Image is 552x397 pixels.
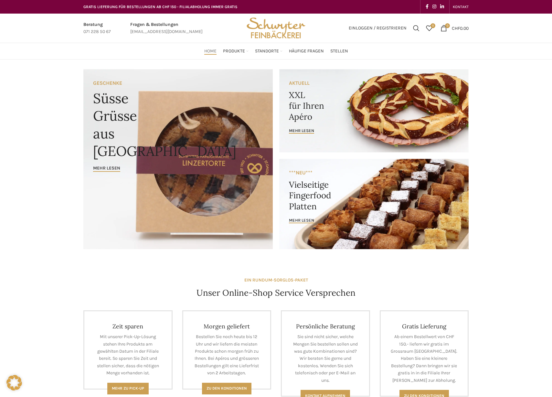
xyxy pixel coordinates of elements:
[423,22,436,35] a: 0
[452,25,469,31] bdi: 0.00
[193,333,261,377] p: Bestellen Sie noch heute bis 12 Uhr und wir liefern die meisten Produkte schon morgen früh zu Ihn...
[204,45,217,58] a: Home
[202,383,251,394] a: Zu den Konditionen
[330,48,348,54] span: Stellen
[193,323,261,330] h4: Morgen geliefert
[83,69,273,249] a: Banner link
[94,333,162,377] p: Mit unserer Pick-Up-Lösung stehen Ihre Produkte am gewählten Datum in der Filiale bereit. So spar...
[244,25,308,30] a: Site logo
[390,333,458,384] p: Ab einem Bestellwert von CHF 150.- liefern wir gratis im Grossraum [GEOGRAPHIC_DATA]. Haben Sie e...
[445,23,450,28] span: 0
[423,22,436,35] div: Meine Wunschliste
[452,25,460,31] span: CHF
[207,386,247,391] span: Zu den Konditionen
[279,159,469,249] a: Banner link
[83,5,238,9] span: GRATIS LIEFERUNG FÜR BESTELLUNGEN AB CHF 150 - FILIALABHOLUNG IMMER GRATIS
[345,22,410,35] a: Einloggen / Registrieren
[438,2,446,11] a: Linkedin social link
[390,323,458,330] h4: Gratis Lieferung
[83,21,111,36] a: Infobox link
[80,45,472,58] div: Main navigation
[204,48,217,54] span: Home
[430,2,438,11] a: Instagram social link
[349,26,407,30] span: Einloggen / Registrieren
[437,22,472,35] a: 0 CHF0.00
[223,48,245,54] span: Produkte
[289,48,324,54] span: Häufige Fragen
[223,45,249,58] a: Produkte
[292,333,359,384] p: Sie sind nicht sicher, welche Mengen Sie bestellen sollen und was gute Kombinationen sind? Wir be...
[450,0,472,13] div: Secondary navigation
[330,45,348,58] a: Stellen
[453,5,469,9] span: KONTAKT
[430,23,435,28] span: 0
[112,386,144,391] span: Mehr zu Pick-Up
[289,45,324,58] a: Häufige Fragen
[279,69,469,152] a: Banner link
[244,14,308,43] img: Bäckerei Schwyter
[292,323,359,330] h4: Persönliche Beratung
[107,383,149,394] a: Mehr zu Pick-Up
[424,2,430,11] a: Facebook social link
[94,323,162,330] h4: Zeit sparen
[196,287,356,299] h4: Unser Online-Shop Service Versprechen
[255,45,282,58] a: Standorte
[130,21,203,36] a: Infobox link
[244,277,308,283] strong: EIN RUNDUM-SORGLOS-PAKET
[453,0,469,13] a: KONTAKT
[255,48,279,54] span: Standorte
[410,22,423,35] a: Suchen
